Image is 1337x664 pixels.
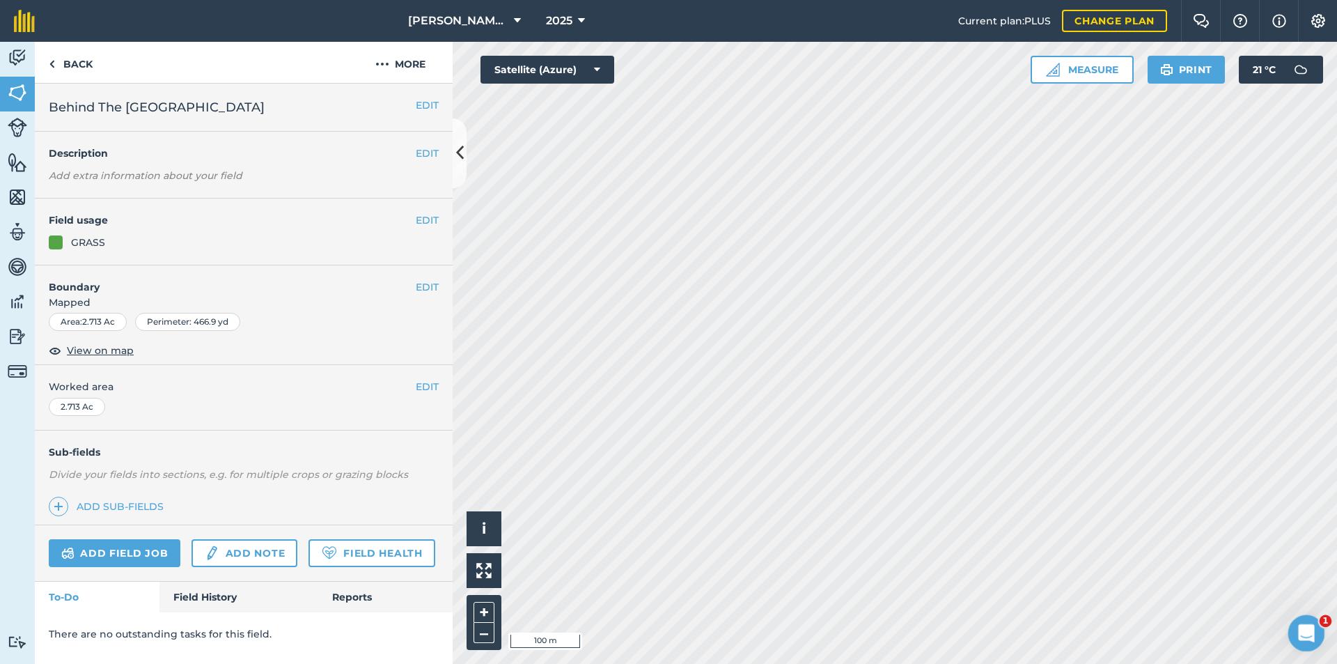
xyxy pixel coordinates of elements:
[8,152,27,173] img: svg+xml;base64,PHN2ZyB4bWxucz0iaHR0cDovL3d3dy53My5vcmcvMjAwMC9zdmciIHdpZHRoPSI1NiIgaGVpZ2h0PSI2MC...
[8,362,27,381] img: svg+xml;base64,PD94bWwgdmVyc2lvbj0iMS4wIiBlbmNvZGluZz0idXRmLTgiPz4KPCEtLSBHZW5lcmF0b3I6IEFkb2JlIE...
[1253,56,1276,84] span: 21 ° C
[35,582,159,612] a: To-Do
[49,169,242,182] em: Add extra information about your field
[8,256,27,277] img: svg+xml;base64,PD94bWwgdmVyc2lvbj0iMS4wIiBlbmNvZGluZz0idXRmLTgiPz4KPCEtLSBHZW5lcmF0b3I6IEFkb2JlIE...
[8,47,27,68] img: svg+xml;base64,PD94bWwgdmVyc2lvbj0iMS4wIiBlbmNvZGluZz0idXRmLTgiPz4KPCEtLSBHZW5lcmF0b3I6IEFkb2JlIE...
[49,379,439,394] span: Worked area
[49,146,439,161] h4: Description
[8,635,27,649] img: svg+xml;base64,PD94bWwgdmVyc2lvbj0iMS4wIiBlbmNvZGluZz0idXRmLTgiPz4KPCEtLSBHZW5lcmF0b3I6IEFkb2JlIE...
[8,291,27,312] img: svg+xml;base64,PD94bWwgdmVyc2lvbj0iMS4wIiBlbmNvZGluZz0idXRmLTgiPz4KPCEtLSBHZW5lcmF0b3I6IEFkb2JlIE...
[416,379,439,394] button: EDIT
[416,213,439,228] button: EDIT
[1232,14,1249,28] img: A question mark icon
[318,582,453,612] a: Reports
[14,10,35,32] img: fieldmargin Logo
[1148,56,1226,84] button: Print
[35,445,453,460] h4: Sub-fields
[49,468,408,481] em: Divide your fields into sections, e.g. for multiple crops or grazing blocks
[1160,61,1173,78] img: svg+xml;base64,PHN2ZyB4bWxucz0iaHR0cDovL3d3dy53My5vcmcvMjAwMC9zdmciIHdpZHRoPSIxOSIgaGVpZ2h0PSIyNC...
[474,623,494,643] button: –
[49,56,55,72] img: svg+xml;base64,PHN2ZyB4bWxucz0iaHR0cDovL3d3dy53My5vcmcvMjAwMC9zdmciIHdpZHRoPSI5IiBoZWlnaHQ9IjI0Ii...
[8,326,27,347] img: svg+xml;base64,PD94bWwgdmVyc2lvbj0iMS4wIiBlbmNvZGluZz0idXRmLTgiPz4KPCEtLSBHZW5lcmF0b3I6IEFkb2JlIE...
[8,222,27,242] img: svg+xml;base64,PD94bWwgdmVyc2lvbj0iMS4wIiBlbmNvZGluZz0idXRmLTgiPz4KPCEtLSBHZW5lcmF0b3I6IEFkb2JlIE...
[476,563,492,578] img: Four arrows, one pointing top left, one top right, one bottom right and the last bottom left
[348,42,453,83] button: More
[35,295,453,310] span: Mapped
[1287,56,1315,84] img: svg+xml;base64,PD94bWwgdmVyc2lvbj0iMS4wIiBlbmNvZGluZz0idXRmLTgiPz4KPCEtLSBHZW5lcmF0b3I6IEFkb2JlIE...
[416,146,439,161] button: EDIT
[49,313,127,331] div: Area : 2.713 Ac
[49,539,180,567] a: Add field job
[308,539,435,567] a: Field Health
[49,342,134,359] button: View on map
[1288,615,1325,652] iframe: Intercom live chat
[467,511,501,546] button: i
[958,13,1051,29] span: Current plan : PLUS
[1272,13,1286,29] img: svg+xml;base64,PHN2ZyB4bWxucz0iaHR0cDovL3d3dy53My5vcmcvMjAwMC9zdmciIHdpZHRoPSIxNyIgaGVpZ2h0PSIxNy...
[67,343,134,358] span: View on map
[416,98,439,113] button: EDIT
[8,82,27,103] img: svg+xml;base64,PHN2ZyB4bWxucz0iaHR0cDovL3d3dy53My5vcmcvMjAwMC9zdmciIHdpZHRoPSI1NiIgaGVpZ2h0PSI2MC...
[49,98,265,117] span: Behind The [GEOGRAPHIC_DATA]
[54,498,63,515] img: svg+xml;base64,PHN2ZyB4bWxucz0iaHR0cDovL3d3dy53My5vcmcvMjAwMC9zdmciIHdpZHRoPSIxNCIgaGVpZ2h0PSIyNC...
[1239,56,1323,84] button: 21 °C
[49,626,439,642] p: There are no outstanding tasks for this field.
[159,582,318,612] a: Field History
[204,545,219,562] img: svg+xml;base64,PD94bWwgdmVyc2lvbj0iMS4wIiBlbmNvZGluZz0idXRmLTgiPz4KPCEtLSBHZW5lcmF0b3I6IEFkb2JlIE...
[1062,10,1167,32] a: Change plan
[35,265,416,295] h4: Boundary
[416,279,439,295] button: EDIT
[61,545,75,562] img: svg+xml;base64,PD94bWwgdmVyc2lvbj0iMS4wIiBlbmNvZGluZz0idXRmLTgiPz4KPCEtLSBHZW5lcmF0b3I6IEFkb2JlIE...
[474,602,494,623] button: +
[375,56,389,72] img: svg+xml;base64,PHN2ZyB4bWxucz0iaHR0cDovL3d3dy53My5vcmcvMjAwMC9zdmciIHdpZHRoPSIyMCIgaGVpZ2h0PSIyNC...
[49,213,416,228] h4: Field usage
[1310,14,1327,28] img: A cog icon
[49,342,61,359] img: svg+xml;base64,PHN2ZyB4bWxucz0iaHR0cDovL3d3dy53My5vcmcvMjAwMC9zdmciIHdpZHRoPSIxOCIgaGVpZ2h0PSIyNC...
[408,13,508,29] span: [PERSON_NAME][GEOGRAPHIC_DATA]
[49,398,105,416] div: 2.713 Ac
[191,539,297,567] a: Add note
[8,118,27,137] img: svg+xml;base64,PD94bWwgdmVyc2lvbj0iMS4wIiBlbmNvZGluZz0idXRmLTgiPz4KPCEtLSBHZW5lcmF0b3I6IEFkb2JlIE...
[1320,615,1332,628] span: 1
[135,313,240,331] div: Perimeter : 466.9 yd
[1193,14,1210,28] img: Two speech bubbles overlapping with the left bubble in the forefront
[35,42,107,83] a: Back
[71,235,105,250] div: GRASS
[546,13,572,29] span: 2025
[8,187,27,208] img: svg+xml;base64,PHN2ZyB4bWxucz0iaHR0cDovL3d3dy53My5vcmcvMjAwMC9zdmciIHdpZHRoPSI1NiIgaGVpZ2h0PSI2MC...
[49,497,169,516] a: Add sub-fields
[1046,63,1060,77] img: Ruler icon
[482,520,486,537] span: i
[480,56,614,84] button: Satellite (Azure)
[1031,56,1134,84] button: Measure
